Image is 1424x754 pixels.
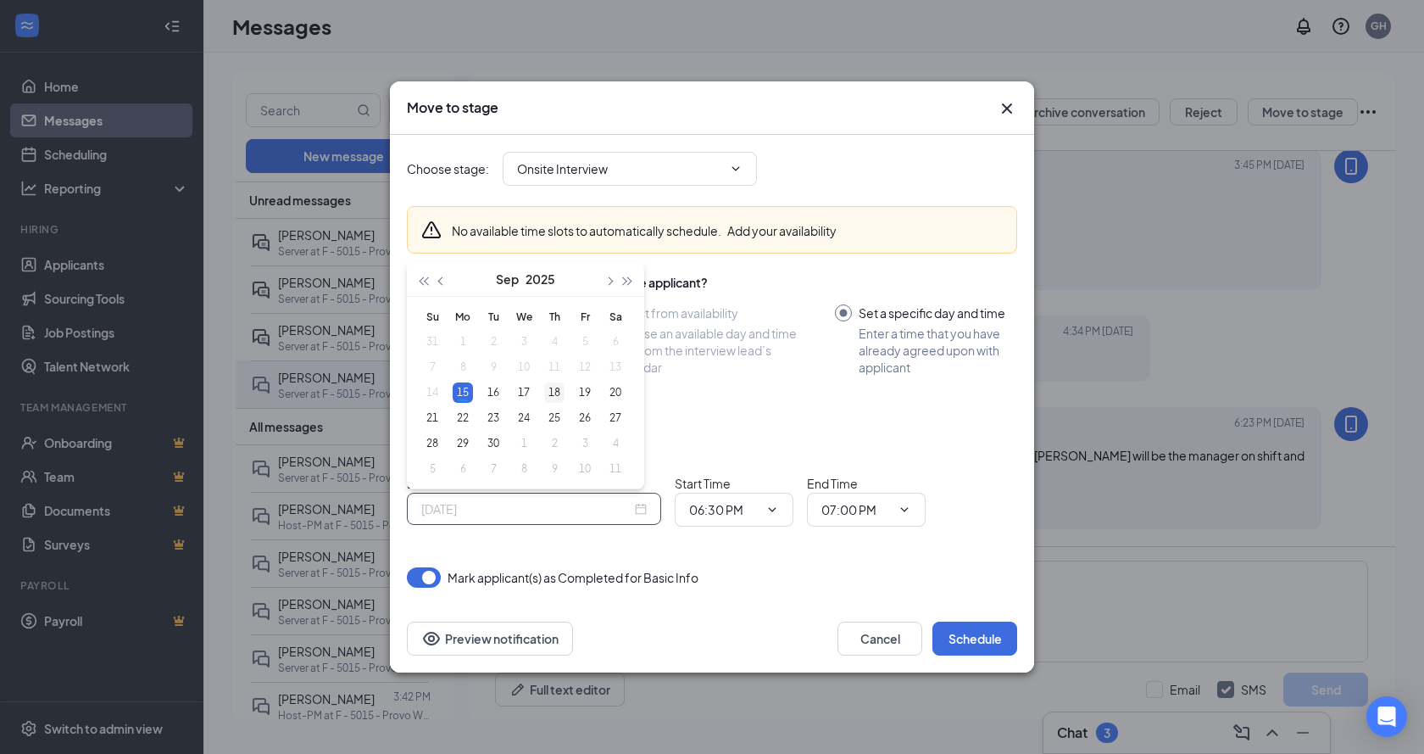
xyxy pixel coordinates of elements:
[514,433,534,454] div: 1
[544,433,565,454] div: 2
[453,383,473,403] div: 15
[453,408,473,428] div: 22
[821,500,891,519] input: End time
[448,304,478,329] th: Mo
[575,383,595,403] div: 19
[575,459,595,479] div: 10
[689,500,759,519] input: Start time
[407,274,1017,291] div: How do you want to schedule time with the applicant?
[448,567,698,588] span: Mark applicant(s) as Completed for Basic Info
[575,408,595,428] div: 26
[407,98,498,117] h3: Move to stage
[570,405,600,431] td: 2025-09-26
[932,622,1017,656] button: Schedule
[605,408,626,428] div: 27
[453,433,473,454] div: 29
[600,405,631,431] td: 2025-09-27
[997,98,1017,119] button: Close
[478,431,509,456] td: 2025-09-30
[407,159,489,178] span: Choose stage :
[807,476,858,491] span: End Time
[483,383,503,403] div: 16
[544,383,565,403] div: 18
[417,431,448,456] td: 2025-09-28
[478,380,509,405] td: 2025-09-16
[422,433,442,454] div: 28
[448,405,478,431] td: 2025-09-22
[496,262,519,296] button: Sep
[727,222,837,239] button: Add your availability
[478,405,509,431] td: 2025-09-23
[765,503,779,517] svg: ChevronDown
[570,304,600,329] th: Fr
[570,456,600,482] td: 2025-10-10
[417,405,448,431] td: 2025-09-21
[407,622,573,656] button: Preview notificationEye
[605,433,626,454] div: 4
[478,304,509,329] th: Tu
[837,622,922,656] button: Cancel
[539,405,570,431] td: 2025-09-25
[483,459,503,479] div: 7
[509,456,539,482] td: 2025-10-08
[422,459,442,479] div: 5
[452,222,837,239] div: No available time slots to automatically schedule.
[448,456,478,482] td: 2025-10-06
[539,456,570,482] td: 2025-10-09
[509,304,539,329] th: We
[544,408,565,428] div: 25
[478,456,509,482] td: 2025-10-07
[421,500,631,518] input: Sep 15, 2025
[417,304,448,329] th: Su
[483,408,503,428] div: 23
[422,408,442,428] div: 21
[526,262,555,296] button: 2025
[605,383,626,403] div: 20
[514,408,534,428] div: 24
[544,459,565,479] div: 9
[575,433,595,454] div: 3
[514,383,534,403] div: 17
[898,503,911,517] svg: ChevronDown
[675,476,731,491] span: Start Time
[539,380,570,405] td: 2025-09-18
[600,431,631,456] td: 2025-10-04
[448,380,478,405] td: 2025-09-15
[448,431,478,456] td: 2025-09-29
[729,162,743,176] svg: ChevronDown
[514,459,534,479] div: 8
[539,431,570,456] td: 2025-10-02
[539,304,570,329] th: Th
[509,405,539,431] td: 2025-09-24
[417,456,448,482] td: 2025-10-05
[1366,696,1407,737] div: Open Intercom Messenger
[600,456,631,482] td: 2025-10-11
[483,433,503,454] div: 30
[570,431,600,456] td: 2025-10-03
[509,380,539,405] td: 2025-09-17
[997,98,1017,119] svg: Cross
[421,628,442,649] svg: Eye
[600,304,631,329] th: Sa
[421,220,442,240] svg: Warning
[570,380,600,405] td: 2025-09-19
[605,459,626,479] div: 11
[453,459,473,479] div: 6
[509,431,539,456] td: 2025-10-01
[600,380,631,405] td: 2025-09-20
